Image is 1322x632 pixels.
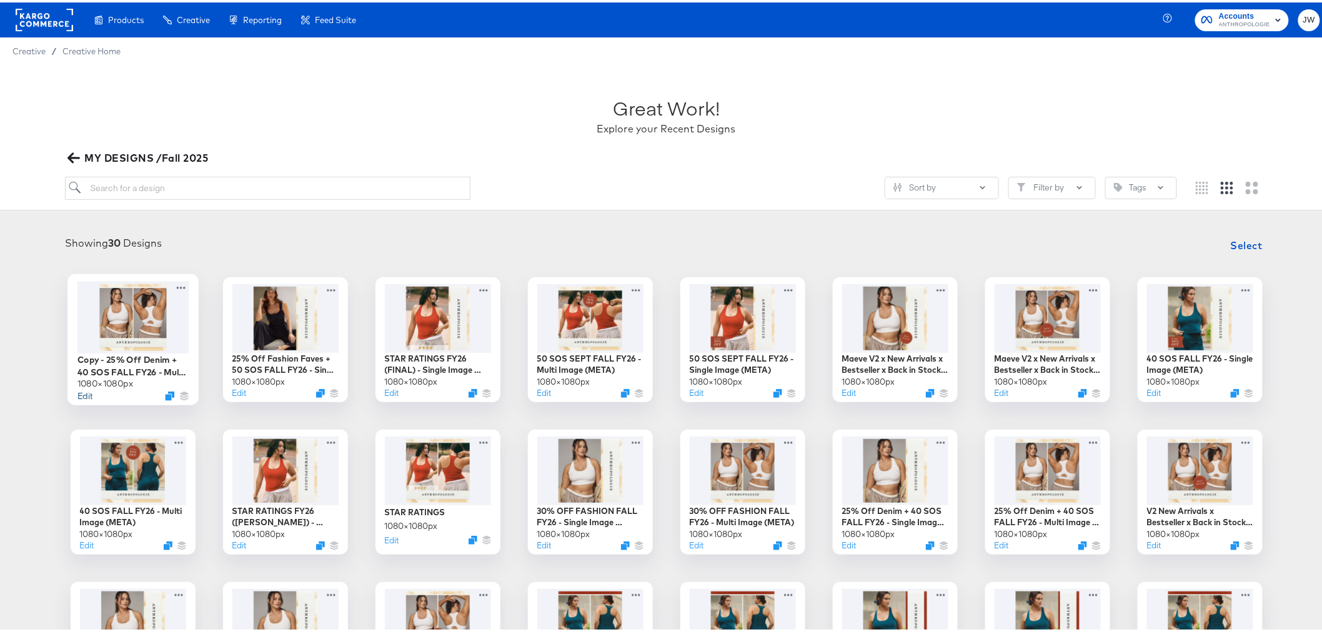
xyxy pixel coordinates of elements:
[537,503,644,526] div: 30% OFF FASHION FALL FY26 - Single Image (META)
[1231,234,1263,252] span: Select
[385,385,399,397] button: Edit
[108,234,121,247] strong: 30
[469,387,477,395] svg: Duplicate
[316,387,325,395] svg: Duplicate
[995,526,1048,538] div: 1080 × 1080 px
[926,387,935,395] svg: Duplicate
[1147,503,1253,526] div: V2 New Arrivals x Bestseller x Back in Stock FALL FY26 - Multi Image (META)
[1105,174,1177,197] button: TagTags
[1196,179,1208,192] svg: Small grid
[995,385,1009,397] button: Edit
[232,385,247,397] button: Edit
[232,350,339,373] div: 25% Off Fashion Faves + 50 SOS FALL FY26 - Single Image (META)
[80,526,133,538] div: 1080 × 1080 px
[223,427,348,552] div: STAR RATINGS FY26 ([PERSON_NAME]) - Single Image (META)1080×1080pxEditDuplicate
[690,350,796,373] div: 50 SOS SEPT FALL FY26 - Single Image (META)
[80,503,186,526] div: 40 SOS FALL FY26 - Multi Image (META)
[893,180,902,189] svg: Sliders
[680,275,805,400] div: 50 SOS SEPT FALL FY26 - Single Image (META)1080×1080pxEditDuplicate
[469,533,477,542] svg: Duplicate
[46,44,62,54] span: /
[375,275,500,400] div: STAR RATINGS FY26 (FINAL) - Single Image (META)1080×1080pxEditDuplicate
[77,387,92,399] button: Edit
[613,92,720,119] div: Great Work!
[690,385,704,397] button: Edit
[842,503,948,526] div: 25% Off Denim + 40 SOS FALL FY26 - Single Image (META)
[537,385,552,397] button: Edit
[65,174,470,197] input: Search for a design
[985,275,1110,400] div: Maeve V2 x New Arrivals x Bestseller x Back in Stock FALL FY26 - Multi Image (META)1080×1080pxEdi...
[1114,180,1123,189] svg: Tag
[1147,350,1253,373] div: 40 SOS FALL FY26 - Single Image (META)
[842,526,895,538] div: 1080 × 1080 px
[385,373,438,385] div: 1080 × 1080 px
[995,373,1048,385] div: 1080 × 1080 px
[223,275,348,400] div: 25% Off Fashion Faves + 50 SOS FALL FY26 - Single Image (META)1080×1080pxEditDuplicate
[842,385,857,397] button: Edit
[385,518,438,530] div: 1080 × 1080 px
[1231,539,1240,548] svg: Duplicate
[995,537,1009,549] button: Edit
[842,373,895,385] div: 1080 × 1080 px
[77,375,132,387] div: 1080 × 1080 px
[1017,180,1026,189] svg: Filter
[995,350,1101,373] div: Maeve V2 x New Arrivals x Bestseller x Back in Stock FALL FY26 - Multi Image (META)
[690,503,796,526] div: 30% OFF FASHION FALL FY26 - Multi Image (META)
[65,147,213,164] button: MY DESIGNS /Fall 2025
[1078,387,1087,395] svg: Duplicate
[62,44,121,54] a: Creative Home
[1298,7,1320,29] button: JW
[164,539,172,548] button: Duplicate
[773,539,782,548] svg: Duplicate
[537,526,590,538] div: 1080 × 1080 px
[1138,427,1263,552] div: V2 New Arrivals x Bestseller x Back in Stock FALL FY26 - Multi Image (META)1080×1080pxEditDuplicate
[385,350,491,373] div: STAR RATINGS FY26 (FINAL) - Single Image (META)
[621,539,630,548] svg: Duplicate
[1078,539,1087,548] button: Duplicate
[537,373,590,385] div: 1080 × 1080 px
[1138,275,1263,400] div: 40 SOS FALL FY26 - Single Image (META)1080×1080pxEditDuplicate
[385,532,399,544] button: Edit
[690,537,704,549] button: Edit
[12,44,46,54] span: Creative
[80,537,94,549] button: Edit
[842,350,948,373] div: Maeve V2 x New Arrivals x Bestseller x Back in Stock FALL FY26 - Single Image (META)
[985,427,1110,552] div: 25% Off Denim + 40 SOS FALL FY26 - Multi Image (META)1080×1080pxEditDuplicate
[528,427,653,552] div: 30% OFF FASHION FALL FY26 - Single Image (META)1080×1080pxEditDuplicate
[995,503,1101,526] div: 25% Off Denim + 40 SOS FALL FY26 - Multi Image (META)
[833,275,958,400] div: Maeve V2 x New Arrivals x Bestseller x Back in Stock FALL FY26 - Single Image (META)1080×1080pxEd...
[71,427,196,552] div: 40 SOS FALL FY26 - Multi Image (META)1080×1080pxEditDuplicate
[1219,17,1270,27] span: ANTHROPOLOGIE
[1221,179,1233,192] svg: Medium grid
[243,12,282,22] span: Reporting
[165,388,174,398] svg: Duplicate
[773,387,782,395] svg: Duplicate
[1303,11,1315,25] span: JW
[177,12,210,22] span: Creative
[315,12,356,22] span: Feed Suite
[537,350,644,373] div: 50 SOS SEPT FALL FY26 - Multi Image (META)
[1246,179,1258,192] svg: Large grid
[70,147,208,164] span: MY DESIGNS /Fall 2025
[232,373,286,385] div: 1080 × 1080 px
[316,539,325,548] svg: Duplicate
[926,539,935,548] svg: Duplicate
[1219,7,1270,21] span: Accounts
[1147,385,1161,397] button: Edit
[528,275,653,400] div: 50 SOS SEPT FALL FY26 - Multi Image (META)1080×1080pxEditDuplicate
[1147,526,1200,538] div: 1080 × 1080 px
[1231,387,1240,395] svg: Duplicate
[842,537,857,549] button: Edit
[1195,7,1289,29] button: AccountsANTHROPOLOGIE
[67,272,199,403] div: Copy - 25% Off Denim + 40 SOS FALL FY26 - Multi Image (META)1080×1080pxEditDuplicate
[833,427,958,552] div: 25% Off Denim + 40 SOS FALL FY26 - Single Image (META)1080×1080pxEditDuplicate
